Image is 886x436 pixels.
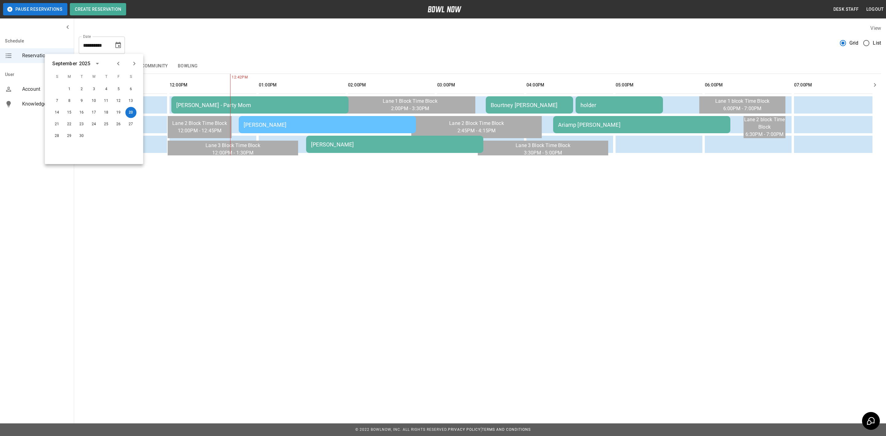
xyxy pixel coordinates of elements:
span: S [126,71,137,83]
span: 12:42PM [230,74,232,81]
button: Sep 14, 2025 [52,107,63,118]
div: holder [581,102,658,108]
div: Bourtney [PERSON_NAME] [491,102,568,108]
button: Sep 25, 2025 [101,119,112,130]
button: Logout [864,4,886,15]
button: Sep 24, 2025 [89,119,100,130]
button: Bowling [173,59,203,74]
button: Sep 8, 2025 [64,95,75,106]
span: Account [22,86,69,93]
button: Sep 27, 2025 [126,119,137,130]
button: Sep 26, 2025 [113,119,124,130]
button: Sep 10, 2025 [89,95,100,106]
span: Reservations [22,52,69,59]
span: T [76,71,87,83]
button: Sep 22, 2025 [64,119,75,130]
span: S [52,71,63,83]
button: Desk Staff [831,4,861,15]
button: Community [137,59,173,74]
label: View [870,25,881,31]
button: Sep 1, 2025 [64,84,75,95]
span: T [101,71,112,83]
span: M [64,71,75,83]
div: 2025 [79,60,90,67]
button: Next month [129,58,140,69]
button: Sep 28, 2025 [52,130,63,142]
span: F [113,71,124,83]
button: calendar view is open, switch to year view [92,58,102,69]
span: W [89,71,100,83]
button: Sep 12, 2025 [113,95,124,106]
th: 12:00PM [170,76,256,94]
button: Sep 17, 2025 [89,107,100,118]
div: inventory tabs [79,59,881,74]
img: logo [428,6,461,12]
button: Create Reservation [70,3,126,15]
button: Sep 7, 2025 [52,95,63,106]
button: Sep 6, 2025 [126,84,137,95]
button: Sep 23, 2025 [76,119,87,130]
button: Sep 3, 2025 [89,84,100,95]
div: [PERSON_NAME] [311,141,478,148]
button: Sep 29, 2025 [64,130,75,142]
div: [PERSON_NAME] - Party Mom [176,102,344,108]
span: © 2022 BowlNow, Inc. All Rights Reserved. [355,427,448,432]
button: Sep 30, 2025 [76,130,87,142]
button: Sep 5, 2025 [113,84,124,95]
button: Sep 16, 2025 [76,107,87,118]
span: Grid [849,39,859,47]
button: Sep 21, 2025 [52,119,63,130]
button: Sep 20, 2025 [126,107,137,118]
span: List [873,39,881,47]
button: Sep 19, 2025 [113,107,124,118]
button: Pause Reservations [3,3,67,15]
div: September [52,60,77,67]
div: [PERSON_NAME] [244,122,411,128]
button: Sep 9, 2025 [76,95,87,106]
button: Sep 13, 2025 [126,95,137,106]
a: Privacy Policy [448,427,481,432]
button: Choose date, selected date is Sep 20, 2025 [112,39,124,51]
button: Sep 18, 2025 [101,107,112,118]
button: Sep 2, 2025 [76,84,87,95]
a: Terms and Conditions [482,427,531,432]
button: Sep 4, 2025 [101,84,112,95]
span: Knowledge Base [22,100,69,108]
button: Previous month [113,58,124,69]
div: Ariamp [PERSON_NAME] [558,122,725,128]
button: Sep 15, 2025 [64,107,75,118]
button: Sep 11, 2025 [101,95,112,106]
